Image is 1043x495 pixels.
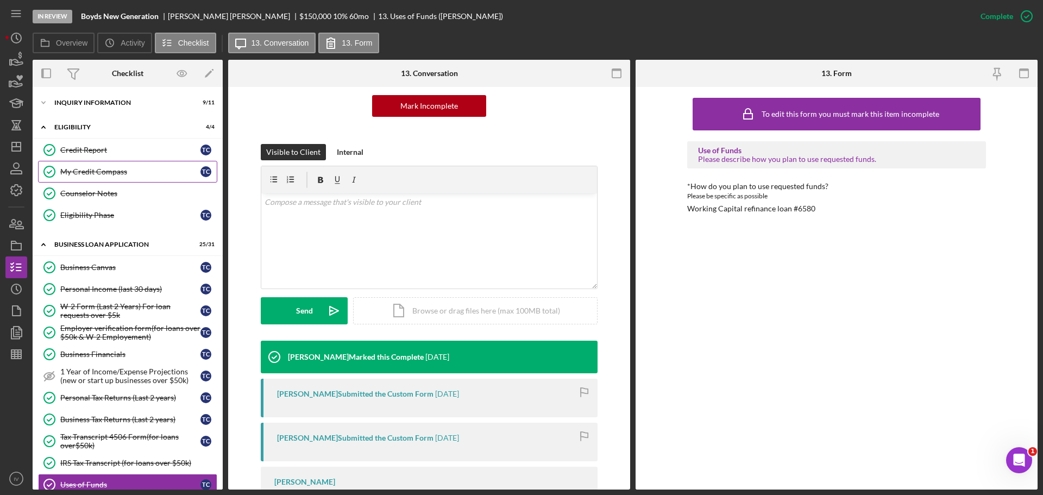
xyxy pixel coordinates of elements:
time: 2025-09-10 20:36 [435,434,459,442]
button: Visible to Client [261,144,326,160]
div: 13. Uses of Funds ([PERSON_NAME]) [378,12,503,21]
label: Activity [121,39,144,47]
div: T C [200,262,211,273]
div: BUSINESS LOAN APPLICATION [54,241,187,248]
div: T C [200,327,211,338]
a: W-2 Form (Last 2 Years) For loan requests over $5kTC [38,300,217,322]
a: Credit ReportTC [38,139,217,161]
label: Overview [56,39,87,47]
div: T C [200,436,211,447]
div: Checklist [112,69,143,78]
div: [PERSON_NAME] Submitted the Custom Form [277,390,433,398]
button: 13. Form [318,33,379,53]
a: My Credit CompassTC [38,161,217,183]
div: Visible to Client [266,144,321,160]
div: Business Canvas [60,263,200,272]
button: Send [261,297,348,324]
div: Uses of Funds [60,480,200,489]
div: [PERSON_NAME] [PERSON_NAME] [168,12,299,21]
div: Eligibility Phase [60,211,200,220]
div: W-2 Form (Last 2 Years) For loan requests over $5k [60,302,200,319]
div: Business Financials [60,350,200,359]
div: 4 / 4 [195,124,215,130]
div: Personal Tax Returns (Last 2 years) [60,393,200,402]
div: T C [200,145,211,155]
div: Tax Transcript 4506 Form(for loans over$50k) [60,433,200,450]
div: Mark Incomplete [400,95,458,117]
div: T C [200,479,211,490]
span: 1 [1028,447,1037,456]
a: IRS Tax Transcript (for loans over $50k) [38,452,217,474]
a: Tax Transcript 4506 Form(for loans over$50k)TC [38,430,217,452]
a: Counselor Notes [38,183,217,204]
div: Counselor Notes [60,189,217,198]
div: 13. Conversation [401,69,458,78]
text: IV [14,476,19,482]
a: Employer verification form(for loans over $50k & W-2 Employement)TC [38,322,217,343]
div: Please be specific as possible [687,191,986,202]
button: Activity [97,33,152,53]
div: Complete [981,5,1013,27]
button: Checklist [155,33,216,53]
div: T C [200,166,211,177]
div: T C [200,305,211,316]
iframe: Intercom live chat [1006,447,1032,473]
div: Working Capital refinance loan #6580 [687,204,815,213]
div: Personal Income (last 30 days) [60,285,200,293]
div: Send [296,297,313,324]
div: 13. Form [821,69,852,78]
div: [PERSON_NAME] [274,478,335,486]
a: Eligibility PhaseTC [38,204,217,226]
div: T C [200,414,211,425]
div: T C [200,392,211,403]
div: T C [200,284,211,295]
div: INQUIRY INFORMATION [54,99,187,106]
time: 2025-09-17 19:31 [435,390,459,398]
b: Boyds New Generation [81,12,159,21]
button: Overview [33,33,95,53]
div: [PERSON_NAME] Submitted the Custom Form [277,434,433,442]
a: Personal Tax Returns (Last 2 years)TC [38,387,217,409]
div: To edit this form you must mark this item incomplete [762,110,939,118]
div: Employer verification form(for loans over $50k & W-2 Employement) [60,324,200,341]
button: 13. Conversation [228,33,316,53]
div: 1 Year of Income/Expense Projections (new or start up businesses over $50k) [60,367,200,385]
div: Use of Funds [698,146,975,155]
a: Personal Income (last 30 days)TC [38,278,217,300]
a: 1 Year of Income/Expense Projections (new or start up businesses over $50k)TC [38,365,217,387]
div: T C [200,349,211,360]
div: T C [200,210,211,221]
time: 2025-09-17 19:31 [425,353,449,361]
button: Complete [970,5,1038,27]
div: [PERSON_NAME] Marked this Complete [288,353,424,361]
button: Mark Incomplete [372,95,486,117]
div: 9 / 11 [195,99,215,106]
a: Business FinancialsTC [38,343,217,365]
div: 25 / 31 [195,241,215,248]
label: Checklist [178,39,209,47]
div: *How do you plan to use requested funds? [687,182,986,191]
a: Business CanvasTC [38,256,217,278]
div: Credit Report [60,146,200,154]
div: My Credit Compass [60,167,200,176]
label: 13. Conversation [252,39,309,47]
div: T C [200,371,211,381]
div: Please describe how you plan to use requested funds. [698,155,975,164]
button: IV [5,468,27,490]
div: 10 % [333,12,348,21]
div: Business Tax Returns (Last 2 years) [60,415,200,424]
a: Business Tax Returns (Last 2 years)TC [38,409,217,430]
div: 60 mo [349,12,369,21]
label: 13. Form [342,39,372,47]
div: In Review [33,10,72,23]
div: Internal [337,144,363,160]
button: Internal [331,144,369,160]
div: IRS Tax Transcript (for loans over $50k) [60,459,217,467]
span: $150,000 [299,11,331,21]
div: ELIGIBILITY [54,124,187,130]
